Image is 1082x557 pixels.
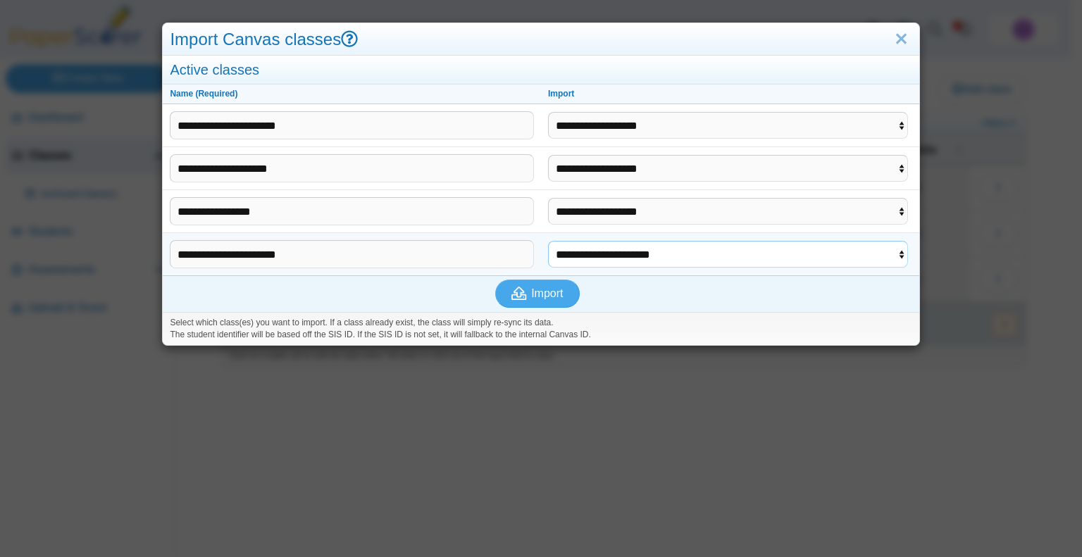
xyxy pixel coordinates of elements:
th: Import [541,85,919,104]
div: Select which class(es) you want to import. If a class already exist, the class will simply re-syn... [163,312,919,345]
button: Import [495,280,580,308]
a: Close [890,27,912,51]
div: Active classes [163,56,919,85]
span: Import [531,287,563,299]
div: Import Canvas classes [163,23,919,56]
th: Name (Required) [163,85,541,104]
